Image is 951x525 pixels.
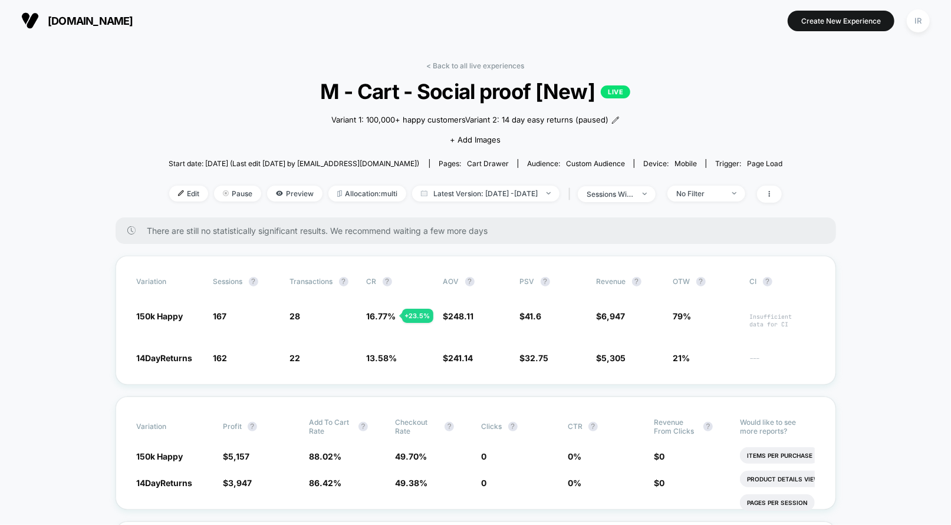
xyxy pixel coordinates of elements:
[541,277,550,286] button: ?
[449,353,473,363] span: 241.14
[223,451,249,461] span: $
[367,277,377,286] span: CR
[290,353,301,363] span: 22
[676,189,723,198] div: No Filter
[696,277,706,286] button: ?
[48,15,133,27] span: [DOMAIN_NAME]
[421,190,427,196] img: calendar
[732,192,736,194] img: end
[482,422,502,431] span: Clicks
[568,422,583,431] span: CTR
[169,159,419,168] span: Start date: [DATE] (Last edit [DATE] by [EMAIL_ADDRESS][DOMAIN_NAME])
[547,192,551,194] img: end
[383,277,392,286] button: ?
[337,190,342,197] img: rebalance
[331,114,608,126] span: Variant 1: 100,000+ happy customersVariant 2: 14 day easy returns (paused)
[907,9,930,32] div: IR
[443,277,459,286] span: AOV
[137,353,193,363] span: 14DayReturns
[740,471,848,487] li: Product Details Views Rate
[740,494,815,511] li: Pages Per Session
[565,186,578,203] span: |
[290,311,301,321] span: 28
[520,311,542,321] span: $
[568,478,581,488] span: 0 %
[788,11,894,31] button: Create New Experience
[602,353,626,363] span: 5,305
[367,353,397,363] span: 13.58 %
[703,422,713,431] button: ?
[750,313,815,328] span: Insufficient data for CI
[673,311,692,321] span: 79%
[632,277,641,286] button: ?
[449,311,474,321] span: 248.11
[659,478,664,488] span: 0
[443,311,474,321] span: $
[568,451,581,461] span: 0 %
[659,451,664,461] span: 0
[137,418,202,435] span: Variation
[427,61,525,70] a: < Back to all live experiences
[21,12,39,29] img: Visually logo
[228,478,252,488] span: 3,947
[367,311,396,321] span: 16.77 %
[465,277,475,286] button: ?
[228,451,249,461] span: 5,157
[601,85,630,98] p: LIVE
[654,418,697,435] span: Revenue From Clicks
[147,226,812,236] span: There are still no statistically significant results. We recommend waiting a few more days
[750,277,815,286] span: CI
[18,11,137,30] button: [DOMAIN_NAME]
[654,478,664,488] span: $
[213,311,227,321] span: 167
[674,159,697,168] span: mobile
[587,190,634,199] div: sessions with impression
[178,190,184,196] img: edit
[137,277,202,286] span: Variation
[654,451,664,461] span: $
[634,159,706,168] span: Device:
[443,353,473,363] span: $
[602,311,626,321] span: 6,947
[673,353,690,363] span: 21%
[715,159,782,168] div: Trigger:
[358,422,368,431] button: ?
[249,277,258,286] button: ?
[402,309,433,323] div: + 23.5 %
[482,451,487,461] span: 0
[213,277,243,286] span: Sessions
[520,277,535,286] span: PSV
[223,478,252,488] span: $
[527,159,625,168] div: Audience:
[395,478,427,488] span: 49.38 %
[597,277,626,286] span: Revenue
[566,159,625,168] span: Custom Audience
[267,186,323,202] span: Preview
[309,418,353,435] span: Add To Cart Rate
[750,355,815,364] span: ---
[740,418,814,435] p: Would like to see more reports?
[439,159,509,168] div: Pages:
[137,478,193,488] span: 14DayReturns
[445,422,454,431] button: ?
[199,79,752,104] span: M - Cart - Social proof [New]
[643,193,647,195] img: end
[412,186,560,202] span: Latest Version: [DATE] - [DATE]
[525,311,542,321] span: 41.6
[328,186,406,202] span: Allocation: multi
[450,135,501,144] span: + Add Images
[137,311,183,321] span: 150k Happy
[520,353,549,363] span: $
[588,422,598,431] button: ?
[290,277,333,286] span: Transactions
[169,186,208,202] span: Edit
[747,159,782,168] span: Page Load
[903,9,933,33] button: IR
[248,422,257,431] button: ?
[508,422,518,431] button: ?
[213,353,228,363] span: 162
[223,190,229,196] img: end
[395,418,439,435] span: Checkout Rate
[763,277,772,286] button: ?
[482,478,487,488] span: 0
